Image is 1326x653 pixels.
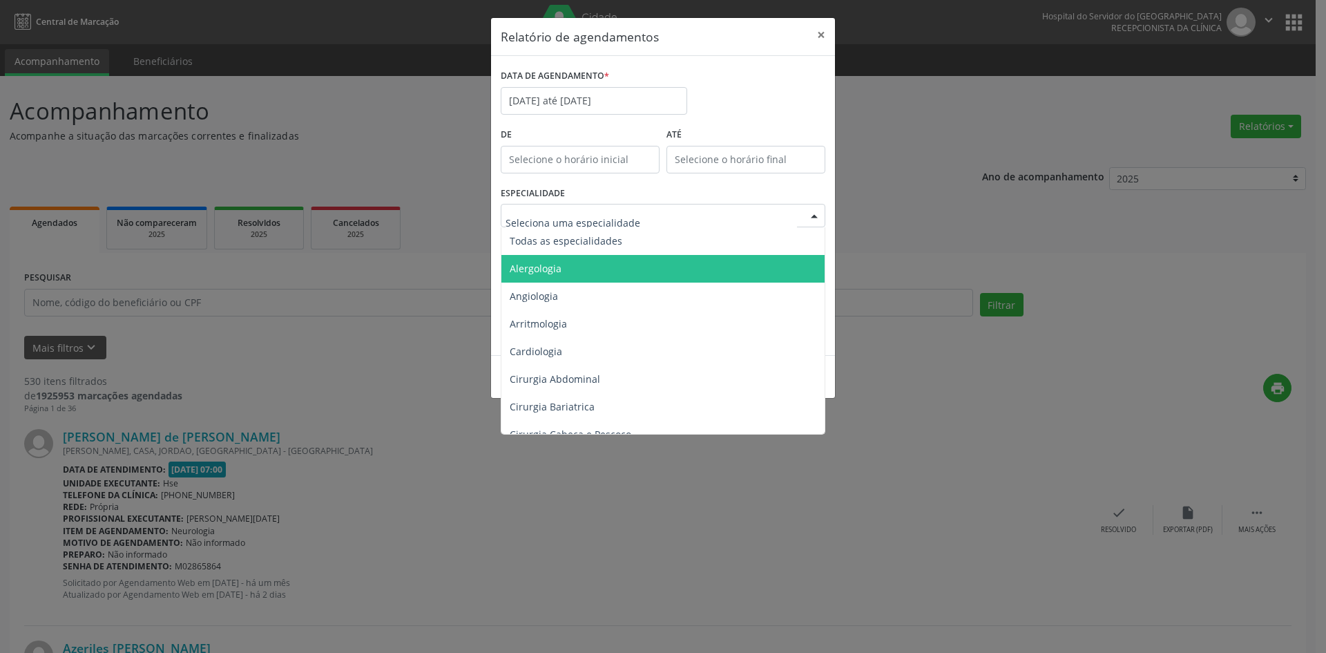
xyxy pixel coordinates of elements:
[807,18,835,52] button: Close
[510,372,600,386] span: Cirurgia Abdominal
[501,146,660,173] input: Selecione o horário inicial
[510,290,558,303] span: Angiologia
[501,87,687,115] input: Selecione uma data ou intervalo
[506,209,797,236] input: Seleciona uma especialidade
[501,66,609,87] label: DATA DE AGENDAMENTO
[666,146,825,173] input: Selecione o horário final
[510,400,595,413] span: Cirurgia Bariatrica
[501,124,660,146] label: De
[501,183,565,205] label: ESPECIALIDADE
[510,428,631,441] span: Cirurgia Cabeça e Pescoço
[510,234,622,247] span: Todas as especialidades
[510,262,561,275] span: Alergologia
[501,28,659,46] h5: Relatório de agendamentos
[510,317,567,330] span: Arritmologia
[666,124,825,146] label: ATÉ
[510,345,562,358] span: Cardiologia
